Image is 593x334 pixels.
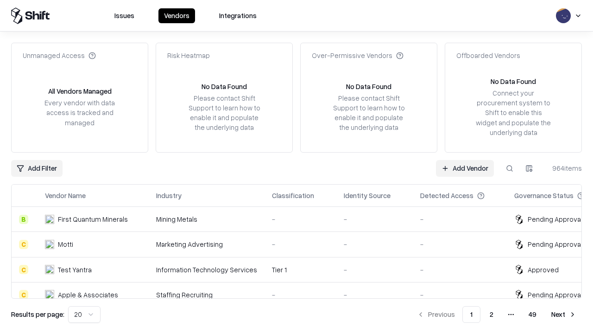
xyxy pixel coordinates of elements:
div: 964 items [545,163,582,173]
button: 49 [521,306,544,323]
div: C [19,290,28,299]
div: Mining Metals [156,214,257,224]
div: No Data Found [491,77,536,86]
div: Information Technology Services [156,265,257,275]
div: Pending Approval [528,214,582,224]
div: - [420,239,499,249]
div: - [272,290,329,300]
div: Over-Permissive Vendors [312,51,404,60]
div: Please contact Shift Support to learn how to enable it and populate the underlying data [186,93,263,133]
button: Issues [109,8,140,23]
button: 1 [462,306,480,323]
div: Pending Approval [528,239,582,249]
div: - [344,290,405,300]
img: Test Yantra [45,265,54,274]
div: First Quantum Minerals [58,214,128,224]
button: Add Filter [11,160,63,177]
div: Pending Approval [528,290,582,300]
div: Please contact Shift Support to learn how to enable it and populate the underlying data [330,93,407,133]
div: Offboarded Vendors [456,51,520,60]
div: Apple & Associates [58,290,118,300]
img: First Quantum Minerals [45,215,54,224]
button: Vendors [158,8,195,23]
div: Governance Status [514,191,574,200]
div: Vendor Name [45,191,86,200]
div: Every vendor with data access is tracked and managed [41,98,118,127]
a: Add Vendor [436,160,494,177]
button: Integrations [214,8,262,23]
div: - [344,265,405,275]
div: Marketing Advertising [156,239,257,249]
div: Industry [156,191,182,200]
p: Results per page: [11,309,64,319]
div: Tier 1 [272,265,329,275]
nav: pagination [411,306,582,323]
div: - [420,214,499,224]
img: Apple & Associates [45,290,54,299]
div: Identity Source [344,191,391,200]
div: All Vendors Managed [48,86,112,96]
div: Approved [528,265,559,275]
button: 2 [482,306,501,323]
div: Motti [58,239,73,249]
img: Motti [45,240,54,249]
div: Connect your procurement system to Shift to enable this widget and populate the underlying data [475,88,552,137]
div: - [344,214,405,224]
div: Detected Access [420,191,473,200]
div: B [19,215,28,224]
div: C [19,265,28,274]
div: - [272,214,329,224]
div: Unmanaged Access [23,51,96,60]
div: No Data Found [202,82,247,91]
div: No Data Found [346,82,391,91]
div: Classification [272,191,314,200]
div: - [420,290,499,300]
div: - [272,239,329,249]
div: Staffing Recruiting [156,290,257,300]
div: Test Yantra [58,265,92,275]
div: - [344,239,405,249]
button: Next [546,306,582,323]
div: Risk Heatmap [167,51,210,60]
div: C [19,240,28,249]
div: - [420,265,499,275]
